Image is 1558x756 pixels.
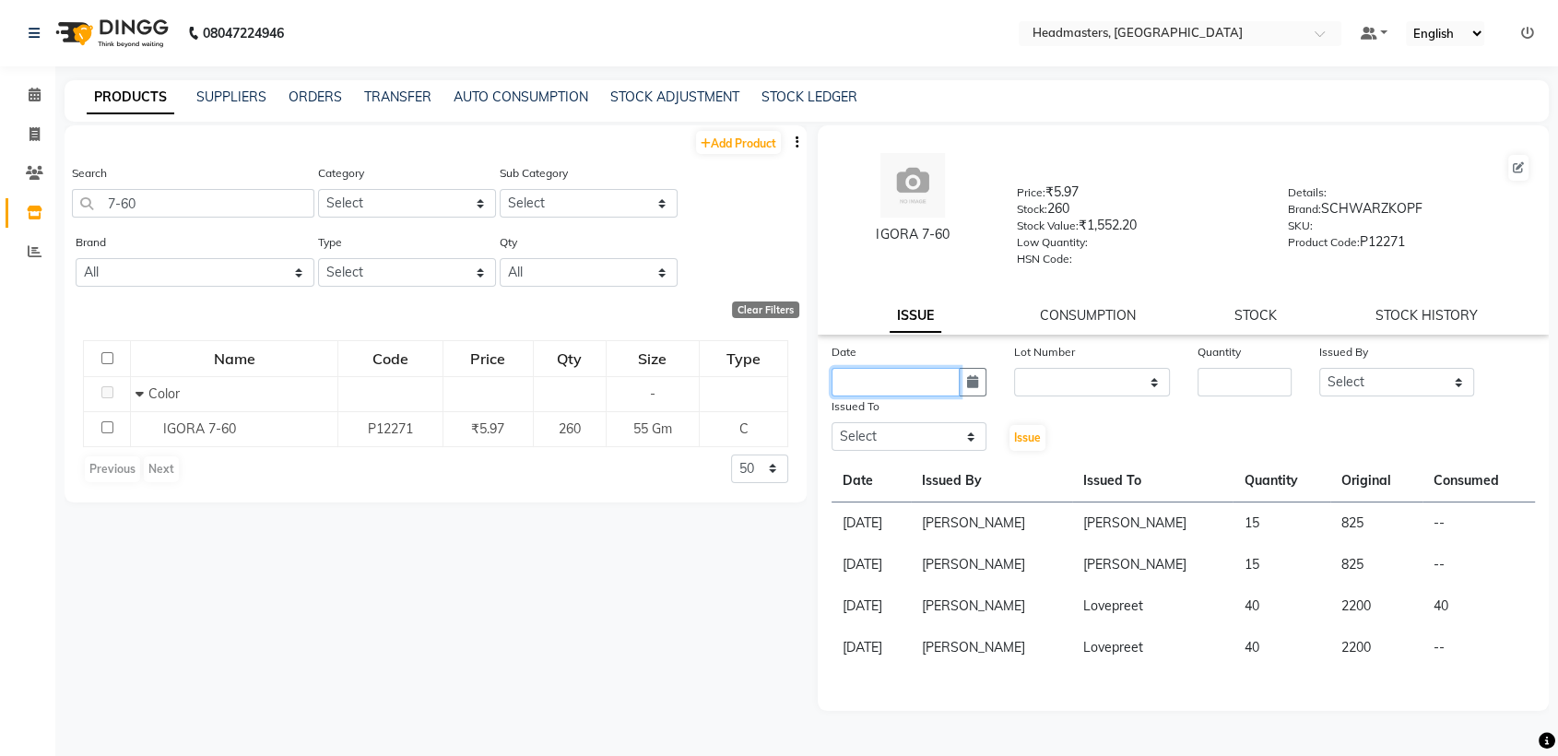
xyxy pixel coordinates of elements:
[368,420,413,437] span: P12271
[1198,344,1241,360] label: Quantity
[880,153,945,218] img: avatar
[1330,544,1422,585] td: 825
[203,7,284,59] b: 08047224946
[1233,460,1329,502] th: Quantity
[1017,183,1260,208] div: ₹5.97
[1375,307,1478,324] a: STOCK HISTORY
[1017,218,1079,234] label: Stock Value:
[1014,431,1041,444] span: Issue
[1287,184,1326,201] label: Details:
[1014,344,1075,360] label: Lot Number
[500,165,568,182] label: Sub Category
[87,81,174,114] a: PRODUCTS
[444,342,532,375] div: Price
[738,420,748,437] span: C
[701,342,786,375] div: Type
[1233,544,1329,585] td: 15
[832,544,911,585] td: [DATE]
[500,234,517,251] label: Qty
[559,420,581,437] span: 260
[1422,460,1535,502] th: Consumed
[911,544,1072,585] td: [PERSON_NAME]
[1017,251,1072,267] label: HSN Code:
[610,89,739,105] a: STOCK ADJUSTMENT
[633,420,672,437] span: 55 Gm
[1017,234,1088,251] label: Low Quantity:
[911,502,1072,545] td: [PERSON_NAME]
[1422,544,1535,585] td: --
[1330,627,1422,668] td: 2200
[832,398,879,415] label: Issued To
[608,342,698,375] div: Size
[471,420,504,437] span: ₹5.97
[1234,307,1277,324] a: STOCK
[890,300,941,333] a: ISSUE
[1233,627,1329,668] td: 40
[1017,216,1260,242] div: ₹1,552.20
[732,301,799,318] div: Clear Filters
[832,502,911,545] td: [DATE]
[1040,307,1136,324] a: CONSUMPTION
[72,189,314,218] input: Search by product name or code
[148,385,180,402] span: Color
[1072,544,1233,585] td: [PERSON_NAME]
[47,7,173,59] img: logo
[1319,344,1368,360] label: Issued By
[1287,199,1530,225] div: SCHWARZKOPF
[1233,502,1329,545] td: 15
[1017,199,1260,225] div: 260
[1330,585,1422,627] td: 2200
[72,165,107,182] label: Search
[1072,627,1233,668] td: Lovepreet
[696,131,781,154] a: Add Product
[761,89,857,105] a: STOCK LEDGER
[318,234,342,251] label: Type
[1072,460,1233,502] th: Issued To
[1009,425,1045,451] button: Issue
[1330,502,1422,545] td: 825
[289,89,342,105] a: ORDERS
[911,460,1072,502] th: Issued By
[836,225,989,244] div: IGORA 7-60
[1233,585,1329,627] td: 40
[832,344,856,360] label: Date
[136,385,148,402] span: Collapse Row
[1017,201,1047,218] label: Stock:
[1330,460,1422,502] th: Original
[650,385,655,402] span: -
[1072,585,1233,627] td: Lovepreet
[1287,201,1320,218] label: Brand:
[454,89,588,105] a: AUTO CONSUMPTION
[1422,502,1535,545] td: --
[1287,232,1530,258] div: P12271
[911,585,1072,627] td: [PERSON_NAME]
[1422,627,1535,668] td: --
[339,342,441,375] div: Code
[196,89,266,105] a: SUPPLIERS
[1287,234,1359,251] label: Product Code:
[535,342,605,375] div: Qty
[163,420,236,437] span: IGORA 7-60
[911,627,1072,668] td: [PERSON_NAME]
[832,460,911,502] th: Date
[1072,502,1233,545] td: [PERSON_NAME]
[1017,184,1045,201] label: Price:
[76,234,106,251] label: Brand
[364,89,431,105] a: TRANSFER
[832,627,911,668] td: [DATE]
[1422,585,1535,627] td: 40
[832,585,911,627] td: [DATE]
[1287,218,1312,234] label: SKU:
[318,165,364,182] label: Category
[132,342,336,375] div: Name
